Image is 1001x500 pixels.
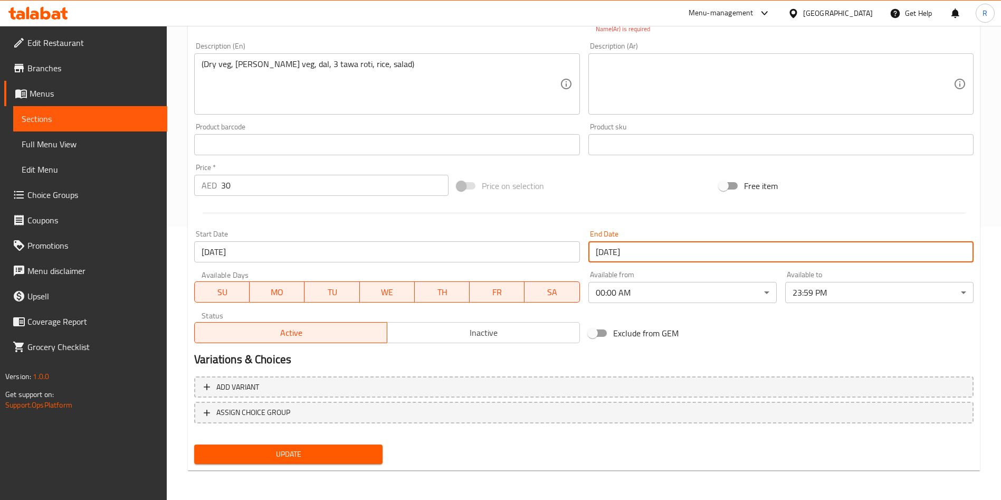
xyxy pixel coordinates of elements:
[525,281,579,303] button: SA
[4,207,167,233] a: Coupons
[194,281,250,303] button: SU
[387,322,580,343] button: Inactive
[254,285,300,300] span: MO
[27,62,159,74] span: Branches
[596,24,966,34] p: Name(Ar) is required
[199,285,245,300] span: SU
[470,281,525,303] button: FR
[4,258,167,284] a: Menu disclaimer
[194,352,974,367] h2: Variations & Choices
[22,112,159,125] span: Sections
[13,157,167,182] a: Edit Menu
[474,285,520,300] span: FR
[588,282,777,303] div: 00:00 AM
[22,138,159,150] span: Full Menu View
[199,325,383,341] span: Active
[33,370,49,383] span: 1.0.0
[27,315,159,328] span: Coverage Report
[309,285,355,300] span: TU
[482,180,544,192] span: Price on selection
[27,290,159,303] span: Upsell
[203,448,374,461] span: Update
[30,87,159,100] span: Menus
[27,214,159,227] span: Coupons
[194,322,387,343] button: Active
[194,134,579,155] input: Please enter product barcode
[419,285,465,300] span: TH
[304,281,359,303] button: TU
[588,134,974,155] input: Please enter product sku
[4,309,167,334] a: Coverage Report
[785,282,974,303] div: 23:59 PM
[13,106,167,131] a: Sections
[364,285,411,300] span: WE
[689,7,754,20] div: Menu-management
[613,327,679,339] span: Exclude from GEM
[5,388,54,401] span: Get support on:
[27,36,159,49] span: Edit Restaurant
[4,30,167,55] a: Edit Restaurant
[529,285,575,300] span: SA
[4,284,167,309] a: Upsell
[4,81,167,106] a: Menus
[194,445,383,464] button: Update
[392,325,576,341] span: Inactive
[27,188,159,201] span: Choice Groups
[5,398,72,412] a: Support.OpsPlatform
[22,163,159,176] span: Edit Menu
[4,233,167,258] a: Promotions
[27,239,159,252] span: Promotions
[803,7,873,19] div: [GEOGRAPHIC_DATA]
[202,59,559,109] textarea: (Dry veg, [PERSON_NAME] veg, dal, 3 tawa roti, rice, salad)
[983,7,987,19] span: R
[4,334,167,360] a: Grocery Checklist
[4,182,167,207] a: Choice Groups
[360,281,415,303] button: WE
[250,281,304,303] button: MO
[13,131,167,157] a: Full Menu View
[4,55,167,81] a: Branches
[5,370,31,383] span: Version:
[202,179,217,192] p: AED
[27,265,159,277] span: Menu disclaimer
[216,406,290,419] span: ASSIGN CHOICE GROUP
[194,376,974,398] button: Add variant
[27,341,159,353] span: Grocery Checklist
[221,175,449,196] input: Please enter price
[194,402,974,423] button: ASSIGN CHOICE GROUP
[415,281,470,303] button: TH
[216,381,259,394] span: Add variant
[744,180,778,192] span: Free item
